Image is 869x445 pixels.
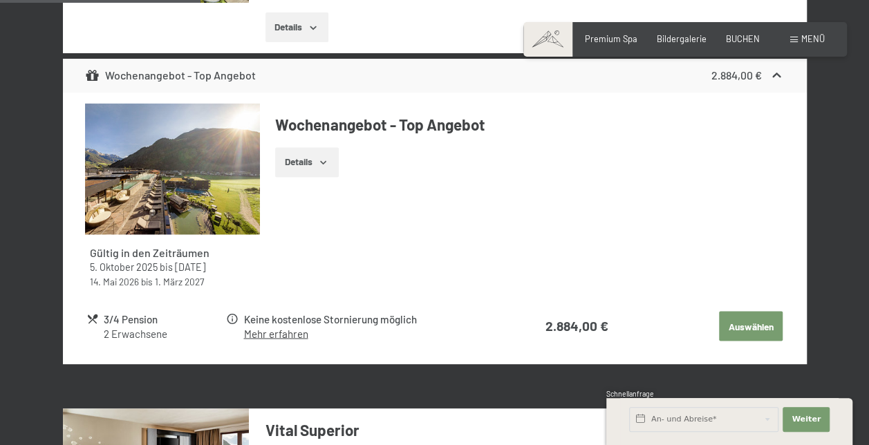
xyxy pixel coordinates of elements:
[243,327,308,339] a: Mehr erfahren
[85,103,260,234] img: mss_renderimg.php
[265,12,328,43] button: Details
[801,33,825,44] span: Menü
[63,59,807,92] div: Wochenangebot - Top Angebot2.884,00 €
[265,419,639,441] h3: Vital Superior
[792,414,821,425] span: Weiter
[104,326,225,341] div: 2 Erwachsene
[726,33,760,44] a: BUCHEN
[90,261,158,273] time: 05.10.2025
[155,276,204,287] time: 01.03.2027
[711,68,761,82] strong: 2.884,00 €
[90,276,139,287] time: 14.05.2026
[275,147,338,178] button: Details
[606,390,654,398] span: Schnellanfrage
[545,317,608,333] strong: 2.884,00 €
[175,261,205,273] time: 12.04.2026
[90,246,209,259] strong: Gültig in den Zeiträumen
[90,275,254,288] div: bis
[783,407,830,432] button: Weiter
[719,311,783,341] button: Auswählen
[275,114,784,135] h4: Wochenangebot - Top Angebot
[104,311,225,327] div: 3/4 Pension
[90,261,254,274] div: bis
[657,33,707,44] a: Bildergalerie
[85,67,256,84] div: Wochenangebot - Top Angebot
[585,33,637,44] a: Premium Spa
[243,311,503,327] div: Keine kostenlose Stornierung möglich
